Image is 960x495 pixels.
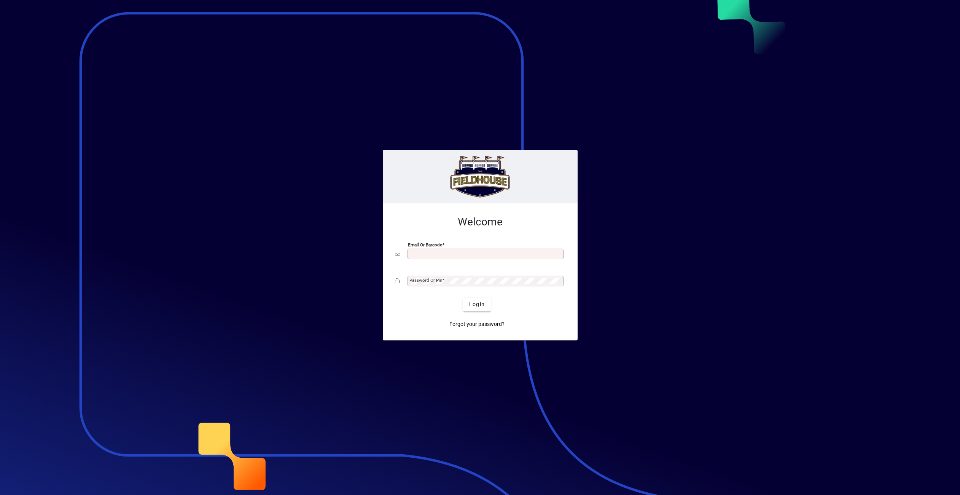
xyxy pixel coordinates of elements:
button: Login [463,298,491,311]
span: Login [469,300,485,308]
span: Forgot your password? [449,320,505,328]
mat-label: Email or Barcode [408,242,442,247]
h2: Welcome [395,216,565,228]
mat-label: Password or Pin [409,278,442,283]
a: Forgot your password? [446,318,508,331]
